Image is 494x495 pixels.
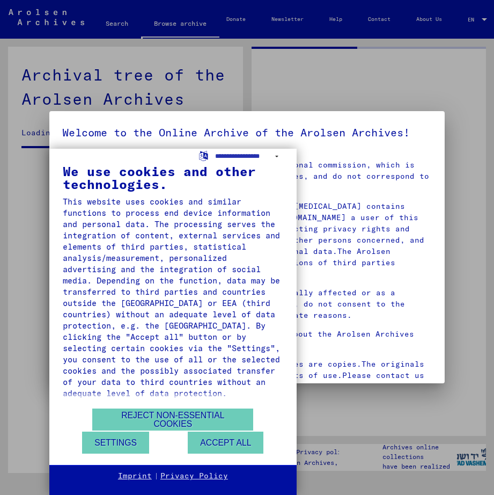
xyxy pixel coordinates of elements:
button: Settings [82,432,149,454]
div: This website uses cookies and similar functions to process end device information and personal da... [63,196,283,399]
div: We use cookies and other technologies. [63,165,283,191]
a: Privacy Policy [160,471,228,482]
a: Imprint [118,471,152,482]
button: Accept all [188,432,263,454]
button: Reject non-essential cookies [92,409,253,431]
